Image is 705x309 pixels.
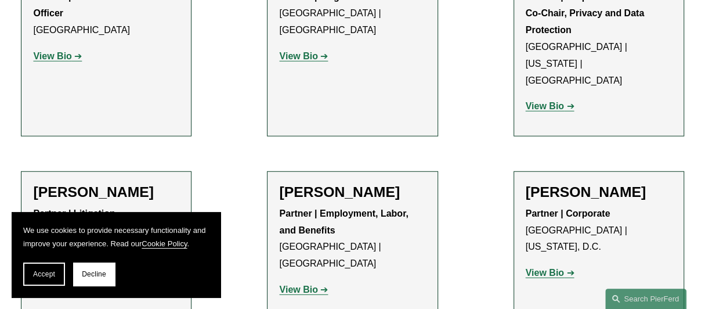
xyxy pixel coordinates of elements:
[33,51,82,61] a: View Bio
[33,209,172,235] strong: Partner | Litigation Co-Chair, Class Action Defense
[142,239,187,248] a: Cookie Policy
[33,206,179,272] p: [GEOGRAPHIC_DATA] | [US_STATE]
[12,212,220,297] section: Cookie banner
[279,184,425,201] h2: [PERSON_NAME]
[526,268,574,278] a: View Bio
[526,184,672,201] h2: [PERSON_NAME]
[279,51,328,61] a: View Bio
[33,270,55,278] span: Accept
[73,263,115,286] button: Decline
[82,270,106,278] span: Decline
[526,101,564,111] strong: View Bio
[526,206,672,256] p: [GEOGRAPHIC_DATA] | [US_STATE], D.C.
[526,209,610,218] strong: Partner | Corporate
[23,224,209,251] p: We use cookies to provide necessary functionality and improve your experience. Read our .
[33,184,179,201] h2: [PERSON_NAME]
[279,51,317,61] strong: View Bio
[33,51,71,61] strong: View Bio
[23,263,65,286] button: Accept
[526,101,574,111] a: View Bio
[279,285,317,294] strong: View Bio
[605,289,686,309] a: Search this site
[279,285,328,294] a: View Bio
[526,268,564,278] strong: View Bio
[279,209,411,235] strong: Partner | Employment, Labor, and Benefits
[279,206,425,272] p: [GEOGRAPHIC_DATA] | [GEOGRAPHIC_DATA]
